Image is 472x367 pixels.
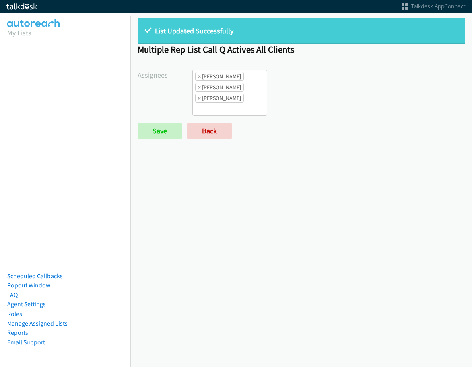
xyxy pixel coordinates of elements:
[138,70,192,80] label: Assignees
[198,83,201,91] span: ×
[7,28,31,37] a: My Lists
[7,329,28,336] a: Reports
[145,25,458,36] p: List Updated Successfully
[402,2,466,10] a: Talkdesk AppConnect
[195,94,244,103] li: Jasmin Martinez
[7,291,18,299] a: FAQ
[198,72,201,80] span: ×
[138,123,182,139] input: Save
[187,123,232,139] a: Back
[198,94,201,102] span: ×
[7,310,22,318] a: Roles
[7,281,50,289] a: Popout Window
[7,272,63,280] a: Scheduled Callbacks
[138,44,465,55] h1: Multiple Rep List Call Q Actives All Clients
[195,72,244,81] li: Alana Ruiz
[7,338,45,346] a: Email Support
[7,300,46,308] a: Agent Settings
[195,83,244,92] li: Daquaya Johnson
[7,320,68,327] a: Manage Assigned Lists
